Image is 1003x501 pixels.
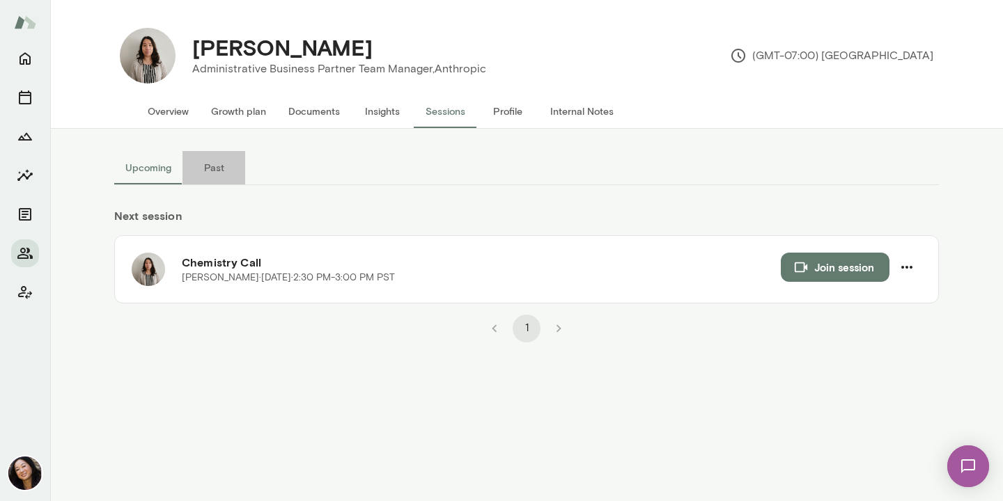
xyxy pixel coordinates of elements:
button: Sessions [11,83,39,111]
h6: Next session [114,207,939,235]
button: Past [182,151,245,184]
h6: Chemistry Call [182,254,781,271]
button: Growth Plan [11,122,39,150]
button: Insights [351,95,414,128]
button: Growth plan [200,95,277,128]
p: [PERSON_NAME] · [DATE] · 2:30 PM-3:00 PM PST [182,271,395,285]
div: basic tabs example [114,151,939,184]
img: Ming Chen [8,456,42,490]
button: Documents [11,200,39,228]
button: page 1 [513,315,541,342]
button: Internal Notes [539,95,625,128]
button: Home [11,45,39,72]
button: Join session [781,253,889,282]
img: Janet Tam [120,28,176,83]
h4: [PERSON_NAME] [192,34,373,61]
button: Client app [11,278,39,306]
img: Mento [14,9,36,35]
p: (GMT-07:00) [GEOGRAPHIC_DATA] [730,47,933,64]
button: Overview [137,95,200,128]
button: Upcoming [114,151,182,184]
button: Insights [11,161,39,189]
button: Sessions [414,95,476,128]
div: pagination [114,303,939,342]
button: Profile [476,95,539,128]
button: Documents [277,95,351,128]
button: Members [11,239,39,267]
p: Administrative Business Partner Team Manager, Anthropic [192,61,486,77]
nav: pagination navigation [479,315,575,342]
